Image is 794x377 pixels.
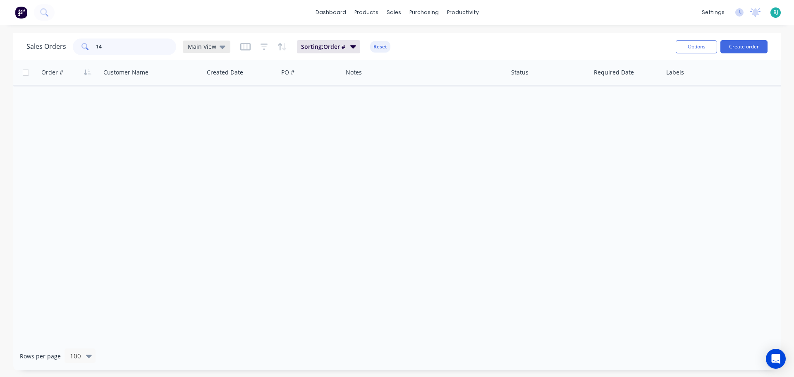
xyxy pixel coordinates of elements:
[594,68,634,77] div: Required Date
[350,6,383,19] div: products
[443,6,483,19] div: productivity
[103,68,148,77] div: Customer Name
[346,68,362,77] div: Notes
[20,352,61,360] span: Rows per page
[666,68,684,77] div: Labels
[281,68,294,77] div: PO #
[773,9,778,16] span: BJ
[766,349,786,369] div: Open Intercom Messenger
[676,40,717,53] button: Options
[720,40,768,53] button: Create order
[301,43,345,51] span: Sorting: Order #
[311,6,350,19] a: dashboard
[511,68,529,77] div: Status
[15,6,27,19] img: Factory
[26,43,66,50] h1: Sales Orders
[207,68,243,77] div: Created Date
[370,41,390,53] button: Reset
[698,6,729,19] div: settings
[96,38,177,55] input: Search...
[297,40,360,53] button: Sorting:Order #
[188,42,216,51] span: Main View
[41,68,63,77] div: Order #
[383,6,405,19] div: sales
[405,6,443,19] div: purchasing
